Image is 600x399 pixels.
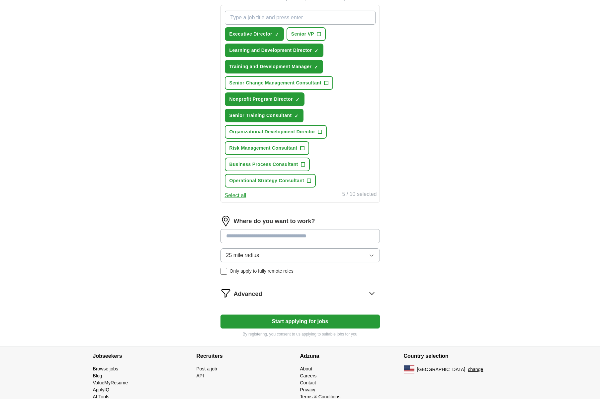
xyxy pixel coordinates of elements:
[225,27,284,41] button: Executive Director✓
[229,128,315,135] span: Organizational Development Director
[225,76,333,90] button: Senior Change Management Consultant
[220,216,231,226] img: location.png
[229,177,304,184] span: Operational Strategy Consultant
[404,347,507,365] h4: Country selection
[220,248,380,262] button: 25 mile radius
[417,366,466,373] span: [GEOGRAPHIC_DATA]
[229,112,292,119] span: Senior Training Consultant
[300,373,317,378] a: Careers
[225,174,316,188] button: Operational Strategy Consultant
[93,366,118,371] a: Browse jobs
[234,217,315,226] label: Where do you want to work?
[93,380,128,385] a: ValueMyResume
[295,113,299,119] span: ✓
[300,366,312,371] a: About
[197,366,217,371] a: Post a job
[225,11,376,25] input: Type a job title and press enter
[229,47,312,54] span: Learning and Development Director
[225,125,327,139] button: Organizational Development Director
[93,387,110,392] a: ApplyIQ
[225,158,310,171] button: Business Process Consultant
[287,27,326,41] button: Senior VP
[220,315,380,329] button: Start applying for jobs
[291,31,314,38] span: Senior VP
[229,79,322,86] span: Senior Change Management Consultant
[197,373,204,378] a: API
[468,366,483,373] button: change
[229,145,298,152] span: Risk Management Consultant
[220,331,380,337] p: By registering, you consent to us applying to suitable jobs for you
[229,63,312,70] span: Training and Development Manager
[225,141,309,155] button: Risk Management Consultant
[225,192,246,199] button: Select all
[296,97,300,102] span: ✓
[300,380,316,385] a: Contact
[342,190,377,199] div: 5 / 10 selected
[229,31,272,38] span: Executive Director
[404,365,414,373] img: US flag
[234,290,262,299] span: Advanced
[314,65,318,70] span: ✓
[300,387,315,392] a: Privacy
[220,268,227,275] input: Only apply to fully remote roles
[225,44,324,57] button: Learning and Development Director✓
[230,268,294,275] span: Only apply to fully remote roles
[225,92,304,106] button: Nonprofit Program Director✓
[93,373,102,378] a: Blog
[226,251,259,259] span: 25 mile radius
[314,48,318,54] span: ✓
[275,32,279,37] span: ✓
[229,161,298,168] span: Business Process Consultant
[220,288,231,299] img: filter
[225,60,323,73] button: Training and Development Manager✓
[225,109,303,122] button: Senior Training Consultant✓
[229,96,293,103] span: Nonprofit Program Director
